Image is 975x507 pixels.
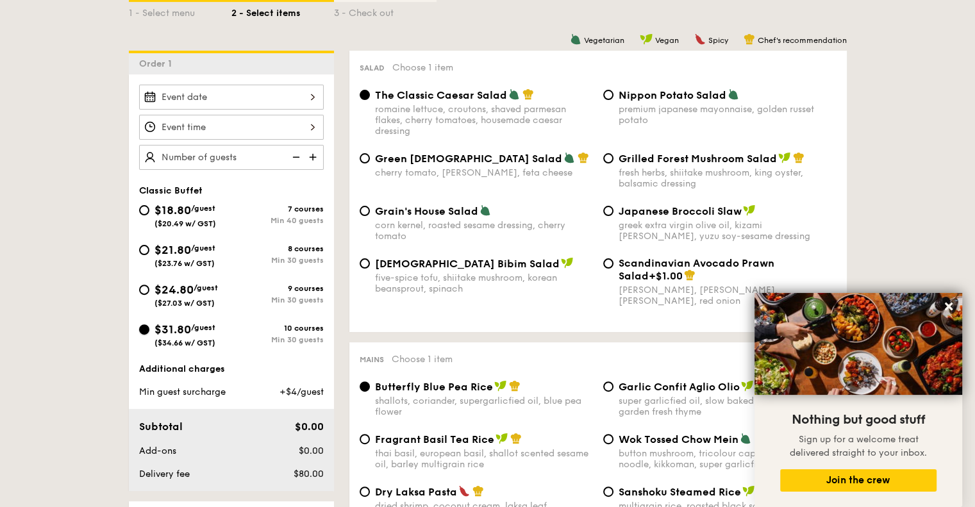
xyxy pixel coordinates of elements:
img: icon-vegan.f8ff3823.svg [741,380,754,392]
input: $24.80/guest($27.03 w/ GST)9 coursesMin 30 guests [139,285,149,295]
span: Butterfly Blue Pea Rice [375,381,493,393]
input: Dry Laksa Pastadried shrimp, coconut cream, laksa leaf [360,486,370,497]
img: icon-vegetarian.fe4039eb.svg [740,433,751,444]
input: [DEMOGRAPHIC_DATA] Bibim Saladfive-spice tofu, shiitake mushroom, korean beansprout, spinach [360,258,370,269]
div: 10 courses [231,324,324,333]
span: Choose 1 item [392,62,453,73]
span: Salad [360,63,385,72]
span: Min guest surcharge [139,386,226,397]
span: $24.80 [154,283,194,297]
div: Min 40 guests [231,216,324,225]
span: Vegetarian [584,36,624,45]
img: icon-vegan.f8ff3823.svg [494,380,507,392]
img: icon-reduce.1d2dbef1.svg [285,145,304,169]
div: fresh herbs, shiitake mushroom, king oyster, balsamic dressing [619,167,837,189]
img: icon-vegetarian.fe4039eb.svg [728,88,739,100]
img: icon-chef-hat.a58ddaea.svg [510,433,522,444]
input: $21.80/guest($23.76 w/ GST)8 coursesMin 30 guests [139,245,149,255]
img: icon-chef-hat.a58ddaea.svg [578,152,589,163]
input: Event date [139,85,324,110]
span: Fragrant Basil Tea Rice [375,433,494,445]
img: icon-chef-hat.a58ddaea.svg [744,33,755,45]
div: [PERSON_NAME], [PERSON_NAME], [PERSON_NAME], red onion [619,285,837,306]
span: $0.00 [298,445,323,456]
input: Grain's House Saladcorn kernel, roasted sesame dressing, cherry tomato [360,206,370,216]
input: Japanese Broccoli Slawgreek extra virgin olive oil, kizami [PERSON_NAME], yuzu soy-sesame dressing [603,206,613,216]
div: romaine lettuce, croutons, shaved parmesan flakes, cherry tomatoes, housemade caesar dressing [375,104,593,137]
img: icon-vegan.f8ff3823.svg [743,204,756,216]
input: Fragrant Basil Tea Ricethai basil, european basil, shallot scented sesame oil, barley multigrain ... [360,434,370,444]
button: Close [938,296,959,317]
input: $18.80/guest($20.49 w/ GST)7 coursesMin 40 guests [139,205,149,215]
span: Wok Tossed Chow Mein [619,433,738,445]
span: $21.80 [154,243,191,257]
div: greek extra virgin olive oil, kizami [PERSON_NAME], yuzu soy-sesame dressing [619,220,837,242]
span: Nippon Potato Salad [619,89,726,101]
span: Scandinavian Avocado Prawn Salad [619,257,774,282]
input: $31.80/guest($34.66 w/ GST)10 coursesMin 30 guests [139,324,149,335]
div: 9 courses [231,284,324,293]
span: /guest [191,323,215,332]
img: icon-vegan.f8ff3823.svg [640,33,653,45]
span: ($34.66 w/ GST) [154,338,215,347]
span: Japanese Broccoli Slaw [619,205,742,217]
span: Spicy [708,36,728,45]
div: 3 - Check out [334,2,437,20]
span: Sanshoku Steamed Rice [619,486,741,498]
input: Nippon Potato Saladpremium japanese mayonnaise, golden russet potato [603,90,613,100]
input: Event time [139,115,324,140]
input: The Classic Caesar Saladromaine lettuce, croutons, shaved parmesan flakes, cherry tomatoes, house... [360,90,370,100]
img: DSC07876-Edit02-Large.jpeg [754,293,962,395]
input: Grilled Forest Mushroom Saladfresh herbs, shiitake mushroom, king oyster, balsamic dressing [603,153,613,163]
span: Grain's House Salad [375,205,478,217]
img: icon-chef-hat.a58ddaea.svg [793,152,804,163]
span: Vegan [655,36,679,45]
span: [DEMOGRAPHIC_DATA] Bibim Salad [375,258,560,270]
input: Green [DEMOGRAPHIC_DATA] Saladcherry tomato, [PERSON_NAME], feta cheese [360,153,370,163]
span: The Classic Caesar Salad [375,89,507,101]
span: Subtotal [139,420,183,433]
span: Mains [360,355,384,364]
img: icon-vegetarian.fe4039eb.svg [508,88,520,100]
div: Additional charges [139,363,324,376]
span: /guest [194,283,218,292]
div: corn kernel, roasted sesame dressing, cherry tomato [375,220,593,242]
span: Delivery fee [139,469,190,479]
input: Number of guests [139,145,324,170]
input: Garlic Confit Aglio Oliosuper garlicfied oil, slow baked cherry tomatoes, garden fresh thyme [603,381,613,392]
img: icon-vegan.f8ff3823.svg [496,433,508,444]
img: icon-vegan.f8ff3823.svg [742,485,755,497]
span: +$1.00 [649,270,683,282]
span: Sign up for a welcome treat delivered straight to your inbox. [790,434,927,458]
span: Choose 1 item [392,354,453,365]
span: $31.80 [154,322,191,337]
img: icon-spicy.37a8142b.svg [458,485,470,497]
span: ($20.49 w/ GST) [154,219,216,228]
span: Classic Buffet [139,185,203,196]
img: icon-chef-hat.a58ddaea.svg [509,380,521,392]
span: ($23.76 w/ GST) [154,259,215,268]
div: five-spice tofu, shiitake mushroom, korean beansprout, spinach [375,272,593,294]
div: button mushroom, tricolour capsicum, cripsy egg noodle, kikkoman, super garlicfied oil [619,448,837,470]
span: +$4/guest [279,386,323,397]
img: icon-vegan.f8ff3823.svg [561,257,574,269]
span: Grilled Forest Mushroom Salad [619,153,777,165]
span: /guest [191,244,215,253]
div: super garlicfied oil, slow baked cherry tomatoes, garden fresh thyme [619,395,837,417]
span: $0.00 [294,420,323,433]
input: Sanshoku Steamed Ricemultigrain rice, roasted black soybean [603,486,613,497]
img: icon-add.58712e84.svg [304,145,324,169]
img: icon-chef-hat.a58ddaea.svg [472,485,484,497]
div: thai basil, european basil, shallot scented sesame oil, barley multigrain rice [375,448,593,470]
span: Dry Laksa Pasta [375,486,457,498]
div: Min 30 guests [231,256,324,265]
span: ($27.03 w/ GST) [154,299,215,308]
img: icon-vegan.f8ff3823.svg [778,152,791,163]
span: /guest [191,204,215,213]
button: Join the crew [780,469,937,492]
span: Green [DEMOGRAPHIC_DATA] Salad [375,153,562,165]
div: premium japanese mayonnaise, golden russet potato [619,104,837,126]
div: Min 30 guests [231,335,324,344]
span: $18.80 [154,203,191,217]
span: Nothing but good stuff [792,412,925,428]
